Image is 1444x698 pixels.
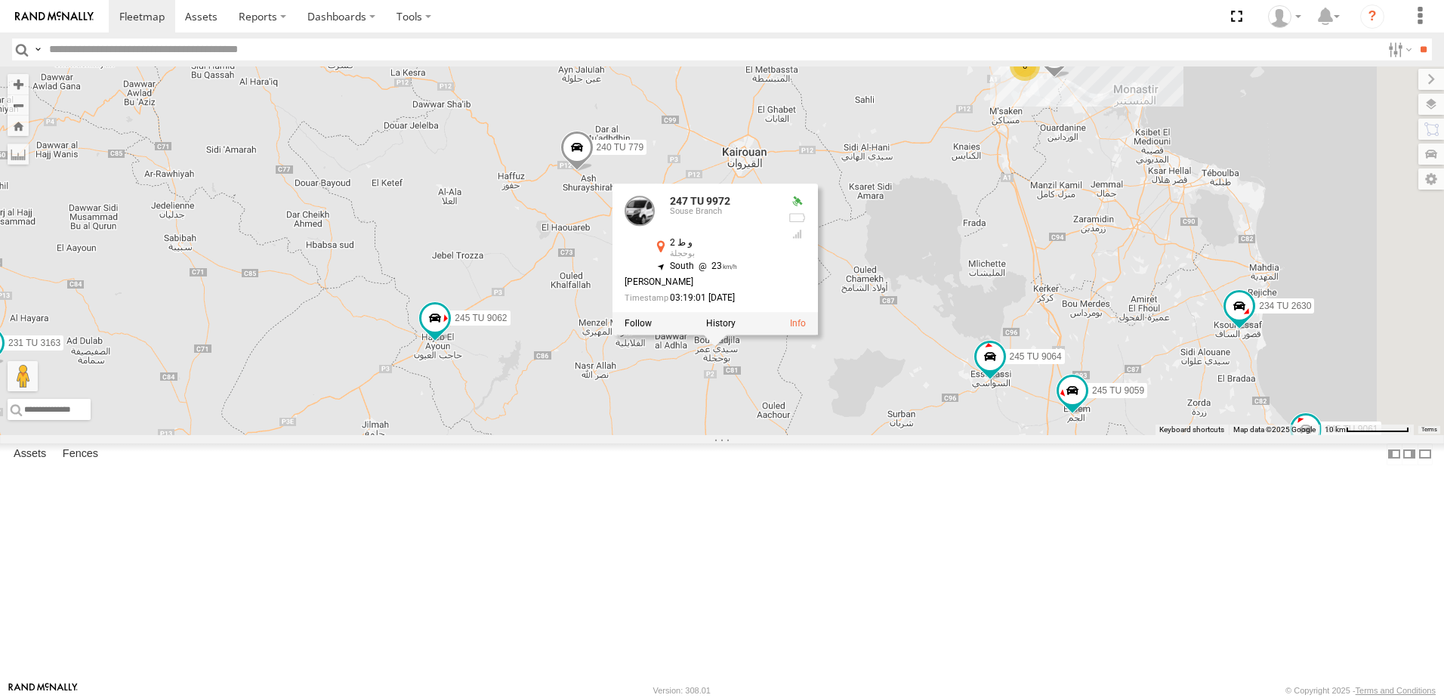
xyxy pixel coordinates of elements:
label: Fences [55,443,106,465]
div: 6 [1010,51,1040,81]
div: Version: 308.01 [653,686,711,695]
span: 240 TU 779 [597,143,644,153]
span: Map data ©2025 Google [1233,425,1316,434]
button: Drag Pegman onto the map to open Street View [8,361,38,391]
a: View Asset Details [790,319,806,329]
label: Search Query [32,39,44,60]
div: Valid GPS Fix [788,196,806,208]
span: 245 TU 9064 [1010,352,1062,363]
div: [PERSON_NAME] [625,278,776,288]
a: View Asset Details [625,196,655,226]
button: Zoom Home [8,116,29,136]
label: Assets [6,443,54,465]
a: Terms (opens in new tab) [1421,427,1437,433]
label: Search Filter Options [1382,39,1415,60]
a: Terms and Conditions [1356,686,1436,695]
div: Souse Branch [670,208,776,217]
label: Dock Summary Table to the Left [1387,443,1402,465]
label: Hide Summary Table [1418,443,1433,465]
a: Visit our Website [8,683,78,698]
label: View Asset History [706,319,736,329]
span: 245 TU 9062 [455,313,507,324]
button: Map Scale: 10 km per 80 pixels [1320,425,1414,435]
label: Measure [8,144,29,165]
label: Realtime tracking of Asset [625,319,652,329]
a: 247 TU 9972 [670,195,730,207]
button: Keyboard shortcuts [1159,425,1224,435]
div: Date/time of location update [625,294,776,304]
span: 234 TU 2630 [1259,301,1311,312]
div: No battery health information received from this device. [788,212,806,224]
span: 245 TU 9061 [1325,424,1378,434]
i: ? [1360,5,1384,29]
span: 231 TU 3163 [8,338,60,348]
span: 10 km [1325,425,1346,434]
div: GSM Signal = 4 [788,228,806,240]
span: 23 [694,261,737,271]
button: Zoom in [8,74,29,94]
div: © Copyright 2025 - [1285,686,1436,695]
label: Dock Summary Table to the Right [1402,443,1417,465]
div: Nejah Benkhalifa [1263,5,1307,28]
div: و ط 2 [670,238,776,248]
div: بوحجلة [670,249,776,258]
img: rand-logo.svg [15,11,94,22]
span: South [670,261,694,271]
button: Zoom out [8,94,29,116]
span: 245 TU 9059 [1092,386,1144,397]
label: Map Settings [1418,168,1444,190]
